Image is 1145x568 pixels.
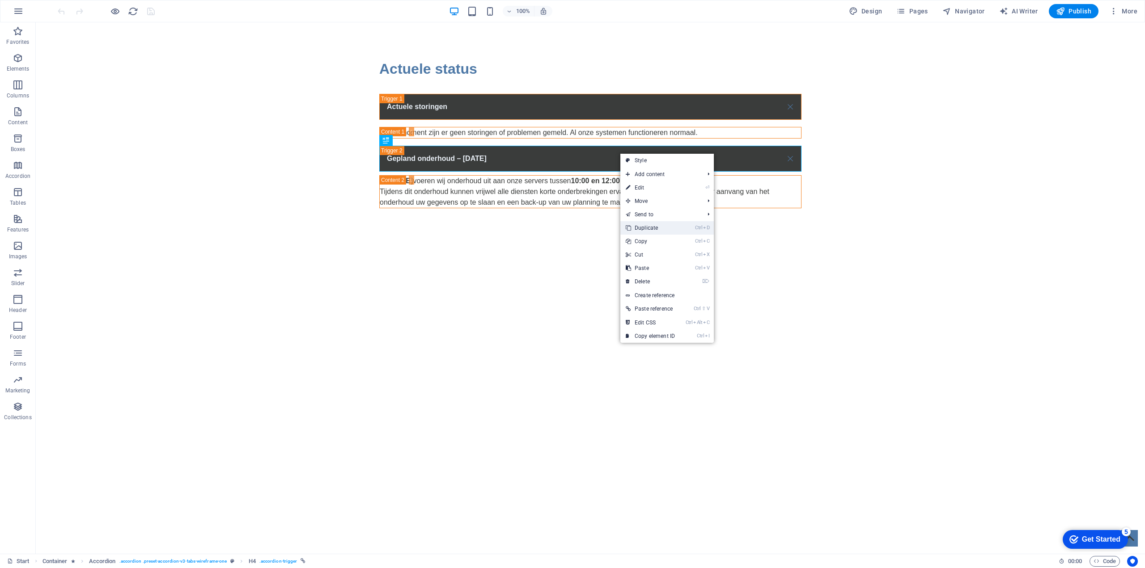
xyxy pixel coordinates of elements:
i: ⌦ [702,278,709,284]
h6: 100% [516,6,530,17]
i: ⇧ [702,306,706,311]
p: Header [9,307,27,314]
i: I [705,333,709,339]
i: Ctrl [686,320,693,325]
span: Publish [1056,7,1091,16]
button: Pages [893,4,931,18]
span: Move [620,194,700,208]
a: CtrlAltCEdit CSS [620,316,680,329]
span: Navigator [942,7,985,16]
a: Create reference [620,289,714,302]
p: Collections [4,414,31,421]
p: Footer [10,333,26,341]
i: Ctrl [695,225,702,231]
span: . accordion .preset-accordion-v3-tabs-wireframe-one [119,556,227,567]
a: ⏎Edit [620,181,680,194]
i: Element contains an animation [71,559,75,564]
button: Usercentrics [1127,556,1138,567]
span: 00 00 [1068,556,1082,567]
i: Ctrl [695,265,702,271]
i: ⏎ [705,185,709,190]
a: Ctrl⇧VPaste reference [620,302,680,316]
p: Favorites [6,38,29,46]
span: AI Writer [999,7,1038,16]
a: CtrlDDuplicate [620,221,680,235]
button: More [1106,4,1141,18]
i: This element is linked [301,559,305,564]
button: AI Writer [996,4,1042,18]
span: Pages [896,7,928,16]
i: Reload page [128,6,138,17]
span: Design [849,7,882,16]
i: X [703,252,709,257]
a: CtrlCCopy [620,235,680,248]
i: V [707,306,709,311]
span: Click to select. Double-click to edit [42,556,68,567]
i: Ctrl [694,306,701,311]
i: Alt [693,320,702,325]
button: Publish [1049,4,1098,18]
a: Send to [620,208,700,221]
nav: breadcrumb [42,556,306,567]
button: Click here to leave preview mode and continue editing [110,6,120,17]
p: Boxes [11,146,25,153]
p: Forms [10,360,26,367]
a: Click to cancel selection. Double-click to open Pages [7,556,30,567]
a: CtrlICopy element ID [620,329,680,343]
p: Features [7,226,29,233]
p: Columns [7,92,29,99]
p: Elements [7,65,30,72]
button: Code [1090,556,1120,567]
i: Ctrl [695,252,702,257]
span: Code [1094,556,1116,567]
span: Click to select. Double-click to edit [249,556,256,567]
div: Design (Ctrl+Alt+Y) [845,4,886,18]
p: Tables [10,199,26,206]
i: D [703,225,709,231]
div: Get Started 5 items remaining, 0% complete [7,4,72,23]
a: CtrlXCut [620,248,680,261]
i: This element is a customizable preset [230,559,234,564]
i: On resize automatically adjust zoom level to fit chosen device. [539,7,547,15]
div: 5 [66,2,75,11]
span: . accordion-trigger [259,556,297,567]
a: Style [620,154,714,167]
button: reload [127,6,138,17]
i: C [703,238,709,244]
a: ⌦Delete [620,275,680,288]
i: V [703,265,709,271]
p: Images [9,253,27,260]
h6: Session time [1059,556,1082,567]
a: CtrlVPaste [620,261,680,275]
span: : [1074,558,1076,564]
span: Click to select. Double-click to edit [89,556,116,567]
p: Accordion [5,173,30,180]
i: Ctrl [697,333,704,339]
p: Slider [11,280,25,287]
button: Design [845,4,886,18]
p: Content [8,119,28,126]
button: Navigator [939,4,988,18]
span: More [1109,7,1137,16]
i: C [703,320,709,325]
p: Marketing [5,387,30,394]
i: Ctrl [695,238,702,244]
span: Add content [620,168,700,181]
div: Get Started [26,10,65,18]
button: 100% [503,6,534,17]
